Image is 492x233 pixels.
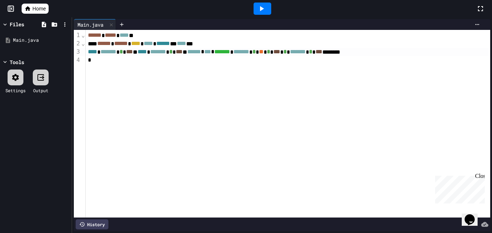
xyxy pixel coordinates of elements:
[10,21,24,28] div: Files
[81,40,85,47] span: Fold line
[3,3,50,46] div: Chat with us now!Close
[74,31,81,40] div: 1
[74,56,81,64] div: 4
[5,87,26,94] div: Settings
[32,5,46,12] span: Home
[81,32,85,39] span: Fold line
[33,87,48,94] div: Output
[432,173,485,203] iframe: chat widget
[22,4,49,14] a: Home
[462,204,485,226] iframe: chat widget
[74,21,107,28] div: Main.java
[74,48,81,56] div: 3
[13,37,69,44] div: Main.java
[10,58,24,66] div: Tools
[74,40,81,48] div: 2
[74,19,116,30] div: Main.java
[76,219,108,229] div: History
